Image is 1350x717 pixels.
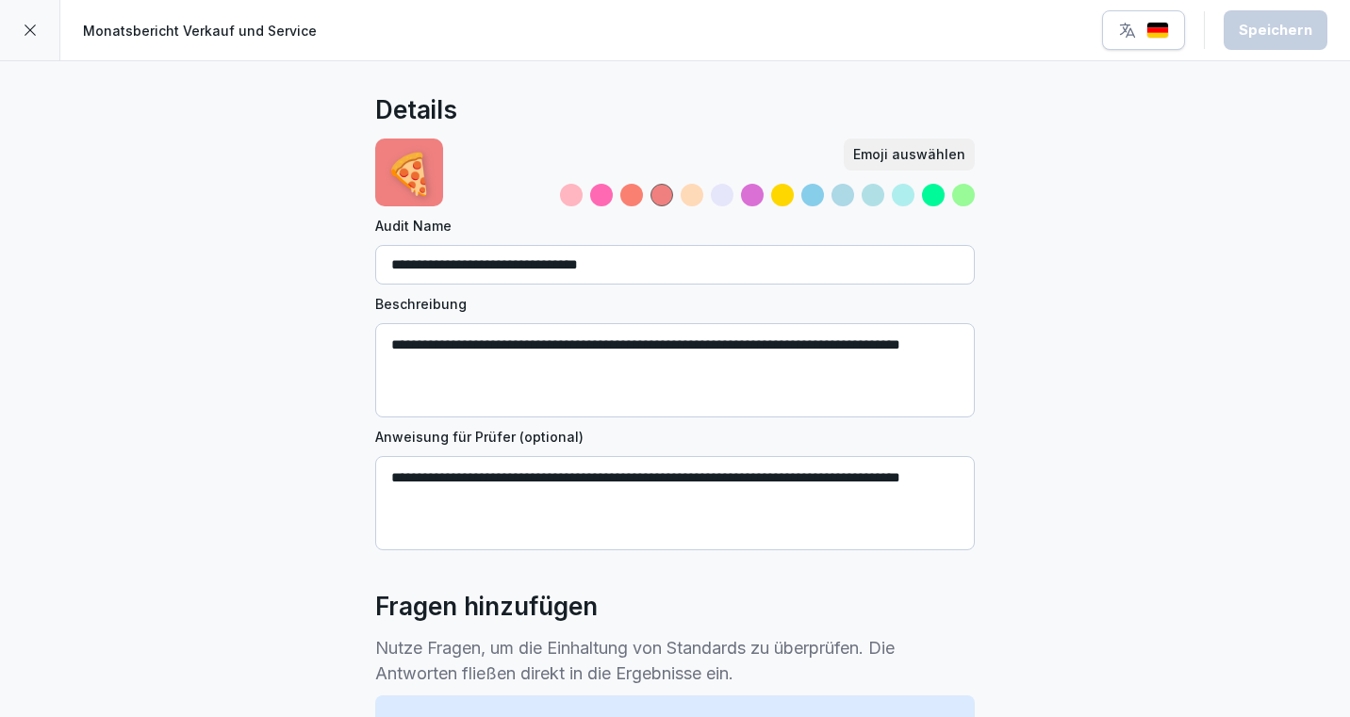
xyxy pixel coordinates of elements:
h2: Fragen hinzufügen [375,588,598,626]
p: Nutze Fragen, um die Einhaltung von Standards zu überprüfen. Die Antworten fließen direkt in die ... [375,635,975,686]
label: Audit Name [375,216,975,236]
div: Emoji auswählen [853,144,965,165]
label: Beschreibung [375,294,975,314]
img: de.svg [1146,22,1169,40]
p: 🍕 [385,143,434,203]
p: Monatsbericht Verkauf und Service [83,21,317,41]
button: Speichern [1224,10,1327,50]
button: Emoji auswählen [844,139,975,171]
div: Speichern [1239,20,1312,41]
h2: Details [375,91,457,129]
label: Anweisung für Prüfer (optional) [375,427,975,447]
